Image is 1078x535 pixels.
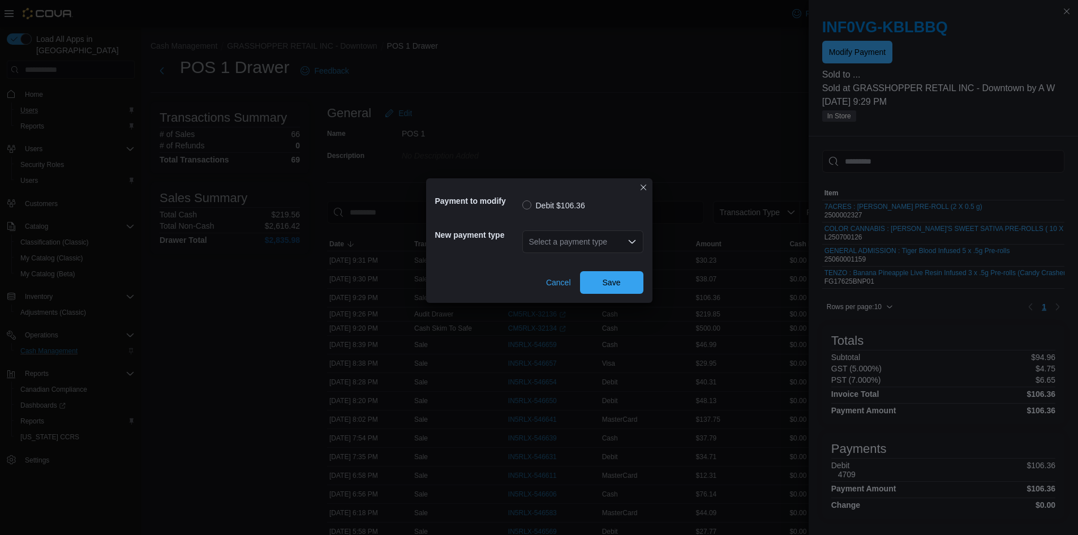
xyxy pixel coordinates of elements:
button: Cancel [542,271,575,294]
button: Save [580,271,643,294]
button: Open list of options [628,237,637,246]
span: Save [603,277,621,288]
input: Accessible screen reader label [529,235,530,249]
h5: Payment to modify [435,190,520,212]
span: Cancel [546,277,571,288]
button: Closes this modal window [637,181,650,194]
label: Debit $106.36 [522,199,585,212]
h5: New payment type [435,224,520,246]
